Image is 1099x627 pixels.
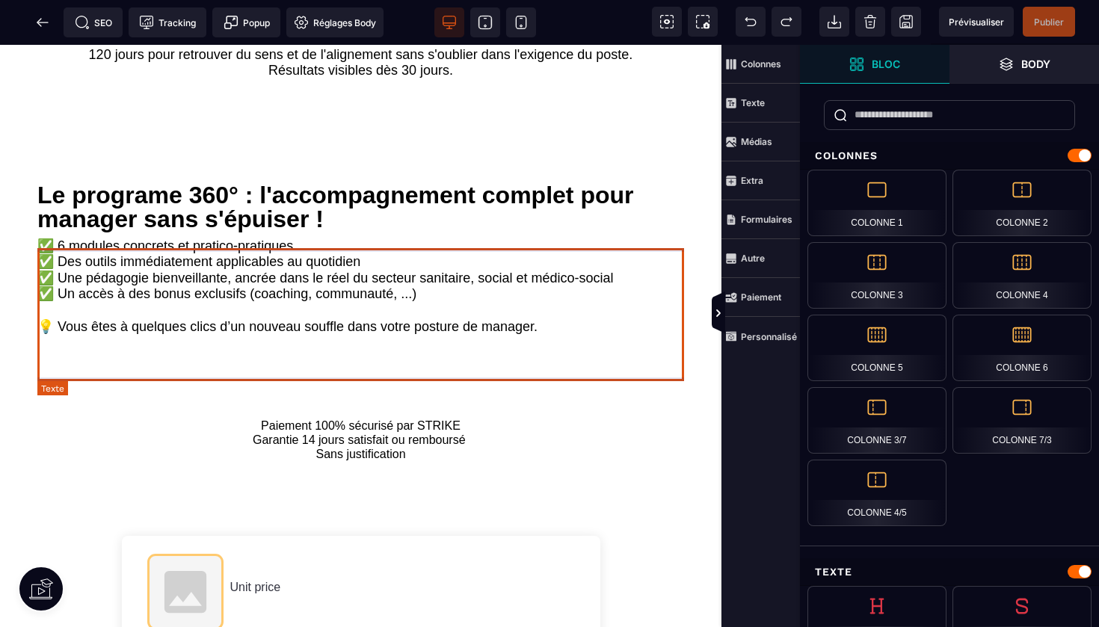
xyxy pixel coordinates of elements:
[800,558,1099,586] div: Texte
[952,242,1092,309] div: Colonne 4
[64,7,123,37] span: Métadata SEO
[148,510,223,584] img: Product image
[819,7,849,37] span: Importer
[807,170,946,236] div: Colonne 1
[800,142,1099,170] div: Colonnes
[721,45,800,84] span: Colonnes
[1021,58,1050,70] strong: Body
[75,15,112,30] span: SEO
[721,123,800,161] span: Médias
[952,315,1092,381] div: Colonne 6
[37,190,684,310] text: ✅ 6 modules concrets et pratico-pratiques ✅ Des outils immédiatement applicables au quotidien ✅ U...
[807,242,946,309] div: Colonne 3
[952,170,1092,236] div: Colonne 2
[139,15,196,30] span: Tracking
[721,239,800,278] span: Autre
[721,278,800,317] span: Paiement
[872,58,900,70] strong: Bloc
[1023,7,1075,37] span: Enregistrer le contenu
[230,536,281,549] span: Unit price
[807,315,946,381] div: Colonne 5
[807,460,946,526] div: Colonne 4/5
[721,317,800,356] span: Personnalisé
[506,7,536,37] span: Voir mobile
[741,175,763,186] strong: Extra
[652,7,682,37] span: Voir les composants
[741,136,772,147] strong: Médias
[741,291,781,303] strong: Paiement
[952,387,1092,454] div: Colonne 7/3
[28,7,58,37] span: Retour
[688,7,718,37] span: Capture d'écran
[294,15,376,30] span: Réglages Body
[721,161,800,200] span: Extra
[212,7,280,37] span: Créer une alerte modale
[721,84,800,123] span: Texte
[741,97,765,108] strong: Texte
[129,7,206,37] span: Code de suivi
[741,253,765,264] strong: Autre
[741,331,797,342] strong: Personnalisé
[741,214,792,225] strong: Formulaires
[891,7,921,37] span: Enregistrer
[772,7,801,37] span: Rétablir
[721,200,800,239] span: Formulaires
[470,7,500,37] span: Voir tablette
[939,7,1014,37] span: Aperçu
[37,370,684,421] text: Paiement 100% sécurisé par STRIKE Garantie 14 jours satisfait ou remboursé Sans justification
[1034,16,1064,28] span: Publier
[224,15,270,30] span: Popup
[949,16,1004,28] span: Prévisualiser
[855,7,885,37] span: Nettoyage
[800,291,815,336] span: Afficher les vues
[807,387,946,454] div: Colonne 3/7
[286,7,384,37] span: Favicon
[434,7,464,37] span: Voir bureau
[800,45,949,84] span: Ouvrir les blocs
[949,45,1099,84] span: Ouvrir les calques
[37,135,684,190] text: Le programe 360° : l'accompagnement complet pour manager sans s'épuiser !
[736,7,766,37] span: Défaire
[741,58,781,70] strong: Colonnes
